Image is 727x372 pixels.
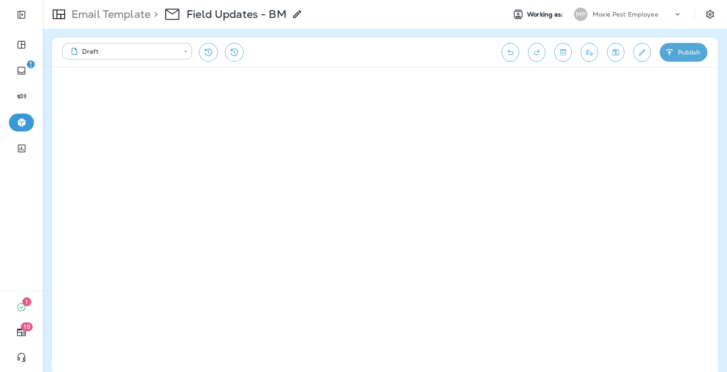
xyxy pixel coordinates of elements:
button: 1 [9,298,34,316]
p: Email Template [68,8,150,21]
span: Working as: [527,11,565,18]
p: > [150,8,158,21]
button: Toggle preview [554,43,572,62]
button: Send test email [581,43,598,62]
button: Edit details [633,43,651,62]
p: Field Updates - BM [187,8,287,21]
button: Redo [528,43,545,62]
p: Moxie Pest Employee [593,11,658,18]
div: Draft [69,47,178,56]
span: 19 [21,322,33,331]
button: Restore from previous version [199,43,218,62]
button: Expand Sidebar [9,6,34,24]
button: Settings [702,6,718,22]
span: 1 [22,297,31,306]
button: View Changelog [225,43,244,62]
button: Publish [660,43,707,62]
button: Save [607,43,624,62]
div: MP [574,8,587,21]
button: Undo [502,43,519,62]
button: 19 [9,323,34,341]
